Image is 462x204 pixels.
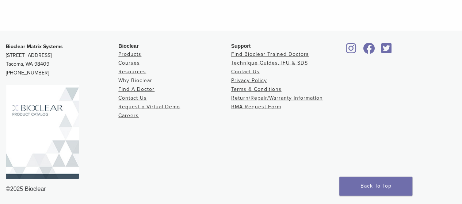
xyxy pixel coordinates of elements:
[231,60,308,66] a: Technique Guides, IFU & SDS
[344,47,359,54] a: Bioclear
[6,85,79,179] img: Bioclear
[231,43,251,49] span: Support
[6,185,456,193] div: ©2025 Bioclear
[6,42,118,77] p: [STREET_ADDRESS] Tacoma, WA 98409 [PHONE_NUMBER]
[231,77,267,84] a: Privacy Policy
[118,60,140,66] a: Courses
[379,47,394,54] a: Bioclear
[231,86,282,92] a: Terms & Conditions
[118,77,152,84] a: Why Bioclear
[231,104,281,110] a: RMA Request Form
[118,112,139,119] a: Careers
[118,86,154,92] a: Find A Doctor
[360,47,377,54] a: Bioclear
[231,95,323,101] a: Return/Repair/Warranty Information
[6,43,63,50] strong: Bioclear Matrix Systems
[118,104,180,110] a: Request a Virtual Demo
[118,51,141,57] a: Products
[118,95,147,101] a: Contact Us
[118,69,146,75] a: Resources
[118,43,138,49] span: Bioclear
[231,69,260,75] a: Contact Us
[231,51,309,57] a: Find Bioclear Trained Doctors
[339,177,412,196] a: Back To Top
